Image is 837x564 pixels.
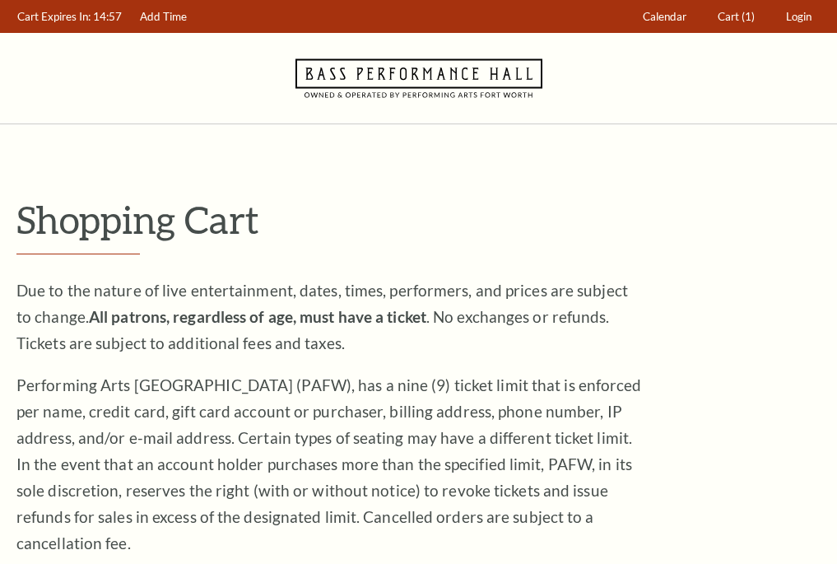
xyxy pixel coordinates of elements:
[16,372,642,557] p: Performing Arts [GEOGRAPHIC_DATA] (PAFW), has a nine (9) ticket limit that is enforced per name, ...
[742,10,755,23] span: (1)
[93,10,122,23] span: 14:57
[133,1,195,33] a: Add Time
[16,198,821,240] p: Shopping Cart
[16,281,628,352] span: Due to the nature of live entertainment, dates, times, performers, and prices are subject to chan...
[643,10,686,23] span: Calendar
[786,10,811,23] span: Login
[635,1,695,33] a: Calendar
[779,1,820,33] a: Login
[17,10,91,23] span: Cart Expires In:
[89,307,426,326] strong: All patrons, regardless of age, must have a ticket
[718,10,739,23] span: Cart
[710,1,763,33] a: Cart (1)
